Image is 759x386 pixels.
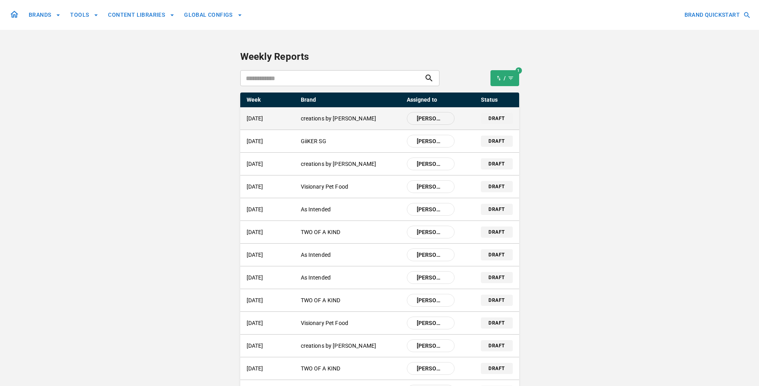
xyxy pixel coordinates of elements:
p: [DATE] [247,114,294,123]
p: TWO OF A KIND [301,364,400,373]
span: [PERSON_NAME] [412,364,449,372]
span: [PERSON_NAME] [412,274,449,282]
p: Brand [301,96,400,104]
p: Weekly Reports [240,49,519,64]
p: creations by [PERSON_NAME] [301,114,400,123]
a: [DATE]Visionary Pet Food[PERSON_NAME]draft [240,175,519,198]
span: [PERSON_NAME] [412,228,449,236]
p: draft [488,138,504,145]
p: Assigned to [407,96,455,104]
p: GiiKER SG [301,137,400,146]
p: draft [488,115,504,122]
p: draft [488,251,504,258]
p: draft [488,160,504,167]
p: [DATE] [247,296,294,305]
button: CONTENT LIBRARIES [105,8,178,22]
p: [DATE] [247,183,294,191]
p: Visionary Pet Food [301,183,400,191]
a: [DATE]creations by [PERSON_NAME][PERSON_NAME]draft [240,335,519,357]
a: [DATE]TWO OF A KIND[PERSON_NAME]draft [240,357,519,380]
p: As Intended [301,274,400,282]
p: draft [488,365,504,372]
span: [PERSON_NAME] [412,183,449,191]
button: GLOBAL CONFIGS [181,8,245,22]
span: [PERSON_NAME] [412,319,449,327]
p: creations by [PERSON_NAME] [301,160,400,168]
a: [DATE]GiiKER SG[PERSON_NAME]draft [240,130,519,152]
p: [DATE] [247,251,294,259]
button: BRAND QUICKSTART [681,8,753,22]
p: Week [247,96,294,103]
p: [DATE] [247,228,294,236]
a: [DATE]As Intended[PERSON_NAME]draft [240,266,519,289]
p: draft [488,274,504,281]
button: 1 [490,70,519,86]
p: creations by [PERSON_NAME] [301,342,400,350]
a: [DATE]Visionary Pet Food[PERSON_NAME]draft [240,312,519,334]
p: TWO OF A KIND [301,296,400,305]
p: [DATE] [247,160,294,168]
p: draft [488,183,504,190]
p: Status [481,96,513,104]
button: TOOLS [67,8,102,22]
p: As Intended [301,205,400,214]
p: [DATE] [247,274,294,282]
a: [DATE]creations by [PERSON_NAME][PERSON_NAME]draft [240,107,519,130]
a: [DATE]TWO OF A KIND[PERSON_NAME]draft [240,221,519,243]
p: [DATE] [247,137,294,146]
span: [PERSON_NAME] [412,205,449,213]
span: [PERSON_NAME] [412,137,449,145]
p: As Intended [301,251,400,259]
p: [DATE] [247,342,294,350]
p: draft [488,297,504,304]
p: [DATE] [247,319,294,327]
p: Visionary Pet Food [301,319,400,327]
a: [DATE]As Intended[PERSON_NAME]draft [240,198,519,221]
p: draft [488,228,504,236]
p: [DATE] [247,205,294,214]
a: [DATE]creations by [PERSON_NAME][PERSON_NAME]draft [240,153,519,175]
span: [PERSON_NAME] [412,296,449,304]
span: [PERSON_NAME] [412,114,449,122]
a: [DATE]As Intended[PERSON_NAME]draft [240,244,519,266]
p: draft [488,319,504,327]
span: [PERSON_NAME] [412,160,449,168]
span: [PERSON_NAME] [412,342,449,350]
button: BRANDS [25,8,64,22]
span: [PERSON_NAME] [412,251,449,259]
p: draft [488,342,504,349]
p: [DATE] [247,364,294,373]
a: [DATE]TWO OF A KIND[PERSON_NAME]draft [240,289,519,311]
p: draft [488,206,504,213]
p: TWO OF A KIND [301,228,400,236]
div: 1 [516,67,522,74]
